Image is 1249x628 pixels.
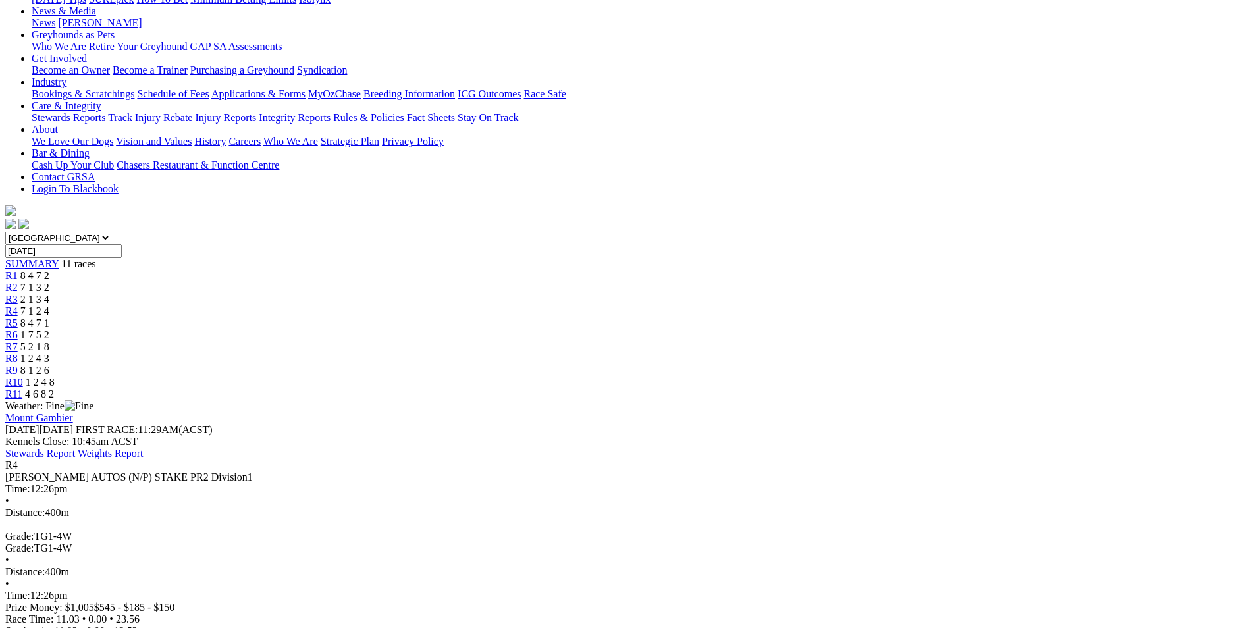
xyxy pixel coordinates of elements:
[5,531,34,542] span: Grade:
[5,341,18,352] a: R7
[89,41,188,52] a: Retire Your Greyhound
[333,112,404,123] a: Rules & Policies
[116,136,192,147] a: Vision and Values
[20,282,49,293] span: 7 1 3 2
[5,578,9,589] span: •
[5,388,22,400] a: R11
[5,590,30,601] span: Time:
[32,76,66,88] a: Industry
[32,136,113,147] a: We Love Our Dogs
[5,424,73,435] span: [DATE]
[5,471,1244,483] div: [PERSON_NAME] AUTOS (N/P) STAKE PR2 Division1
[194,136,226,147] a: History
[88,614,107,625] span: 0.00
[5,270,18,281] a: R1
[65,400,93,412] img: Fine
[458,112,518,123] a: Stay On Track
[20,341,49,352] span: 5 2 1 8
[32,65,110,76] a: Become an Owner
[5,554,9,565] span: •
[195,112,256,123] a: Injury Reports
[32,17,1244,29] div: News & Media
[5,294,18,305] a: R3
[5,614,53,625] span: Race Time:
[20,353,49,364] span: 1 2 4 3
[5,448,75,459] a: Stewards Report
[5,566,1244,578] div: 400m
[5,205,16,216] img: logo-grsa-white.png
[58,17,142,28] a: [PERSON_NAME]
[5,436,1244,448] div: Kennels Close: 10:45am ACST
[20,305,49,317] span: 7 1 2 4
[32,124,58,135] a: About
[20,270,49,281] span: 8 4 7 2
[108,112,192,123] a: Track Injury Rebate
[407,112,455,123] a: Fact Sheets
[5,483,1244,495] div: 12:26pm
[32,17,55,28] a: News
[5,219,16,229] img: facebook.svg
[32,183,119,194] a: Login To Blackbook
[5,400,93,411] span: Weather: Fine
[32,88,1244,100] div: Industry
[5,353,18,364] a: R8
[5,244,122,258] input: Select date
[32,88,134,99] a: Bookings & Scratchings
[78,448,144,459] a: Weights Report
[5,602,1244,614] div: Prize Money: $1,005
[5,258,59,269] a: SUMMARY
[363,88,455,99] a: Breeding Information
[32,112,1244,124] div: Care & Integrity
[20,317,49,328] span: 8 4 7 1
[32,171,95,182] a: Contact GRSA
[32,53,87,64] a: Get Involved
[5,377,23,388] a: R10
[76,424,213,435] span: 11:29AM(ACST)
[5,282,18,293] a: R2
[32,65,1244,76] div: Get Involved
[5,424,40,435] span: [DATE]
[113,65,188,76] a: Become a Trainer
[32,5,96,16] a: News & Media
[32,112,105,123] a: Stewards Reports
[20,365,49,376] span: 8 1 2 6
[32,136,1244,147] div: About
[5,305,18,317] a: R4
[137,88,209,99] a: Schedule of Fees
[458,88,521,99] a: ICG Outcomes
[116,614,140,625] span: 23.56
[5,507,45,518] span: Distance:
[297,65,347,76] a: Syndication
[32,147,90,159] a: Bar & Dining
[56,614,79,625] span: 11.03
[259,112,331,123] a: Integrity Reports
[382,136,444,147] a: Privacy Policy
[117,159,279,170] a: Chasers Restaurant & Function Centre
[61,258,95,269] span: 11 races
[211,88,306,99] a: Applications & Forms
[82,614,86,625] span: •
[228,136,261,147] a: Careers
[32,159,1244,171] div: Bar & Dining
[5,459,18,471] span: R4
[5,365,18,376] a: R9
[5,483,30,494] span: Time:
[94,602,175,613] span: $545 - $185 - $150
[18,219,29,229] img: twitter.svg
[5,329,18,340] a: R6
[321,136,379,147] a: Strategic Plan
[5,566,45,577] span: Distance:
[308,88,361,99] a: MyOzChase
[109,614,113,625] span: •
[5,542,34,554] span: Grade:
